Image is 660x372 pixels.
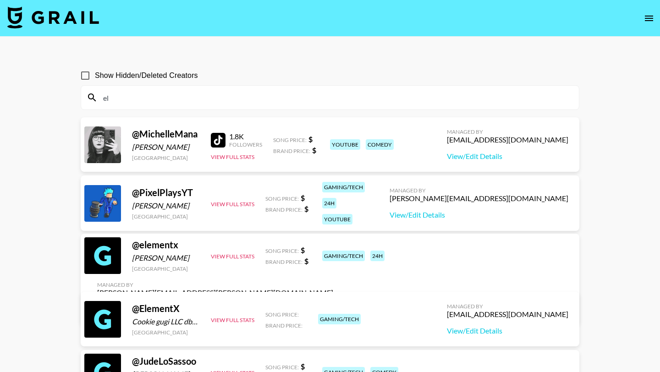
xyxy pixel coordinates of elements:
[447,152,568,161] a: View/Edit Details
[132,187,200,198] div: @ PixelPlaysYT
[370,251,385,261] div: 24h
[97,281,333,288] div: Managed By
[265,195,299,202] span: Song Price:
[330,139,360,150] div: youtube
[132,213,200,220] div: [GEOGRAPHIC_DATA]
[132,154,200,161] div: [GEOGRAPHIC_DATA]
[265,206,302,213] span: Brand Price:
[97,288,333,297] div: [PERSON_NAME][EMAIL_ADDRESS][PERSON_NAME][DOMAIN_NAME]
[98,90,573,105] input: Search by User Name
[132,356,200,367] div: @ JudeLoSassoo
[229,141,262,148] div: Followers
[322,214,352,224] div: youtube
[390,194,568,203] div: [PERSON_NAME][EMAIL_ADDRESS][DOMAIN_NAME]
[304,257,308,265] strong: $
[132,239,200,251] div: @ elementx
[132,329,200,336] div: [GEOGRAPHIC_DATA]
[211,253,254,260] button: View Full Stats
[301,362,305,371] strong: $
[322,182,365,192] div: gaming/tech
[312,146,316,154] strong: $
[265,322,302,329] span: Brand Price:
[304,204,308,213] strong: $
[229,132,262,141] div: 1.8K
[132,317,200,326] div: Cookie gugi LLC dba Element X
[7,6,99,28] img: Grail Talent
[132,303,200,314] div: @ ElementX
[132,128,200,140] div: @ MichelleMana
[273,137,307,143] span: Song Price:
[132,201,200,210] div: [PERSON_NAME]
[265,364,299,371] span: Song Price:
[301,246,305,254] strong: $
[211,201,254,208] button: View Full Stats
[447,135,568,144] div: [EMAIL_ADDRESS][DOMAIN_NAME]
[132,265,200,272] div: [GEOGRAPHIC_DATA]
[273,148,310,154] span: Brand Price:
[322,198,336,208] div: 24h
[447,128,568,135] div: Managed By
[132,142,200,152] div: [PERSON_NAME]
[366,139,394,150] div: comedy
[211,153,254,160] button: View Full Stats
[308,135,313,143] strong: $
[318,314,361,324] div: gaming/tech
[390,187,568,194] div: Managed By
[447,310,568,319] div: [EMAIL_ADDRESS][DOMAIN_NAME]
[265,258,302,265] span: Brand Price:
[322,251,365,261] div: gaming/tech
[95,70,198,81] span: Show Hidden/Deleted Creators
[640,9,658,27] button: open drawer
[265,247,299,254] span: Song Price:
[132,253,200,263] div: [PERSON_NAME]
[265,311,299,318] span: Song Price:
[390,210,568,219] a: View/Edit Details
[301,193,305,202] strong: $
[447,326,568,335] a: View/Edit Details
[211,317,254,323] button: View Full Stats
[447,303,568,310] div: Managed By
